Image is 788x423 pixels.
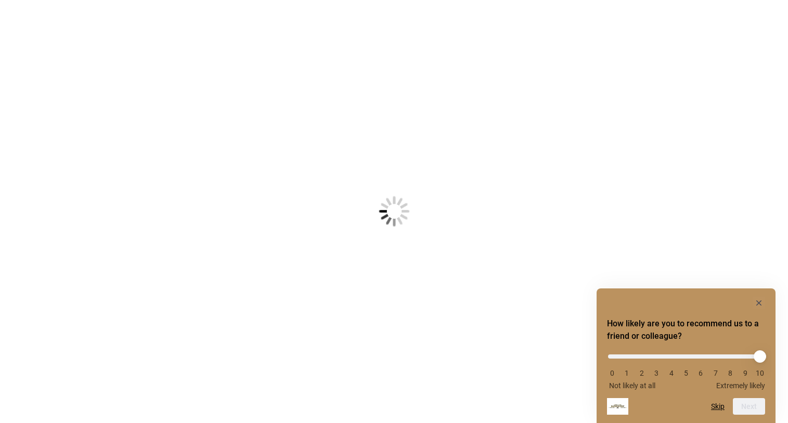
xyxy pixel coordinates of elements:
[609,381,655,390] span: Not likely at all
[622,369,632,377] li: 1
[607,369,617,377] li: 0
[740,369,751,377] li: 9
[753,297,765,309] button: Hide survey
[637,369,647,377] li: 2
[716,381,765,390] span: Extremely likely
[666,369,677,377] li: 4
[755,369,765,377] li: 10
[733,398,765,415] button: Next question
[711,402,725,411] button: Skip
[607,318,765,342] h2: How likely are you to recommend us to a friend or colleague? Select an option from 0 to 10, with ...
[681,369,691,377] li: 5
[725,369,735,377] li: 8
[695,369,706,377] li: 6
[607,347,765,390] div: How likely are you to recommend us to a friend or colleague? Select an option from 0 to 10, with ...
[711,369,721,377] li: 7
[607,297,765,415] div: How likely are you to recommend us to a friend or colleague? Select an option from 0 to 10, with ...
[651,369,662,377] li: 3
[328,145,461,278] img: Loading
